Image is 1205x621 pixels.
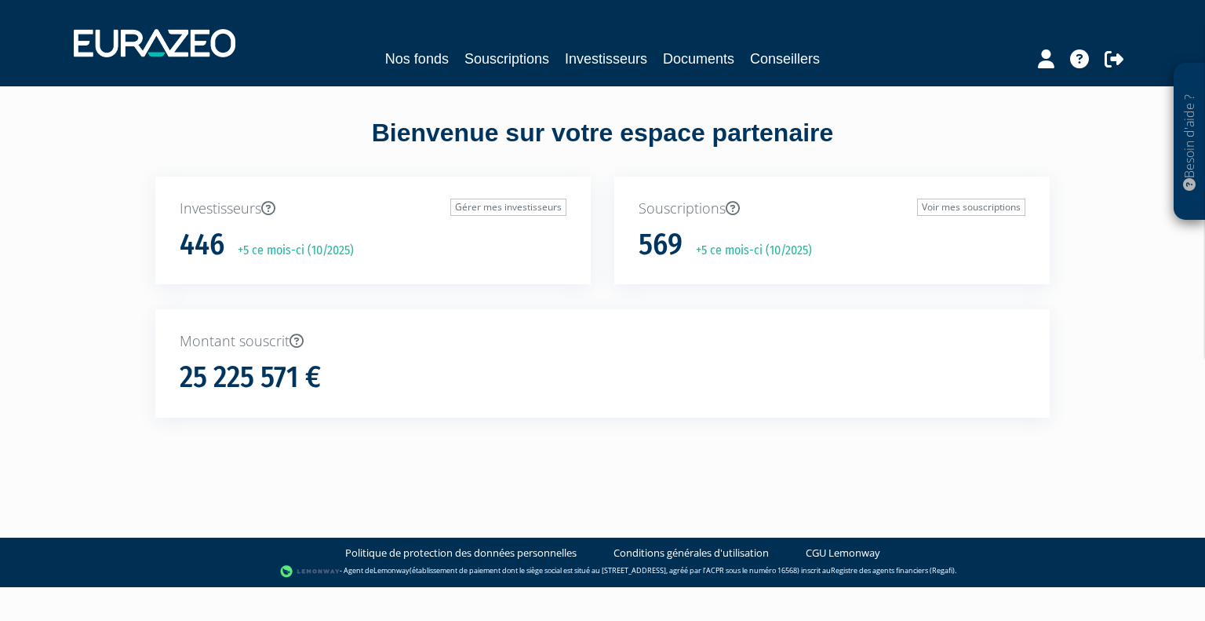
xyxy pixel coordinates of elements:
a: Voir mes souscriptions [917,199,1025,216]
a: Conseillers [750,48,820,70]
img: logo-lemonway.png [280,564,340,579]
a: Conditions générales d'utilisation [613,546,769,561]
p: Souscriptions [639,199,1025,219]
h1: 25 225 571 € [180,361,321,394]
a: Investisseurs [565,48,647,70]
div: - Agent de (établissement de paiement dont le siège social est situé au [STREET_ADDRESS], agréé p... [16,564,1189,579]
a: CGU Lemonway [806,546,880,561]
a: Lemonway [373,565,410,575]
p: Montant souscrit [180,331,1025,352]
a: Nos fonds [385,48,449,70]
a: Registre des agents financiers (Regafi) [831,565,955,575]
p: +5 ce mois-ci (10/2025) [227,242,354,260]
div: Bienvenue sur votre espace partenaire [144,115,1061,177]
a: Politique de protection des données personnelles [345,546,577,561]
p: +5 ce mois-ci (10/2025) [685,242,812,260]
h1: 569 [639,228,683,261]
a: Souscriptions [464,48,549,70]
a: Documents [663,48,734,70]
p: Besoin d'aide ? [1181,71,1199,213]
h1: 446 [180,228,224,261]
a: Gérer mes investisseurs [450,199,566,216]
img: 1732889491-logotype_eurazeo_blanc_rvb.png [74,29,235,57]
p: Investisseurs [180,199,566,219]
